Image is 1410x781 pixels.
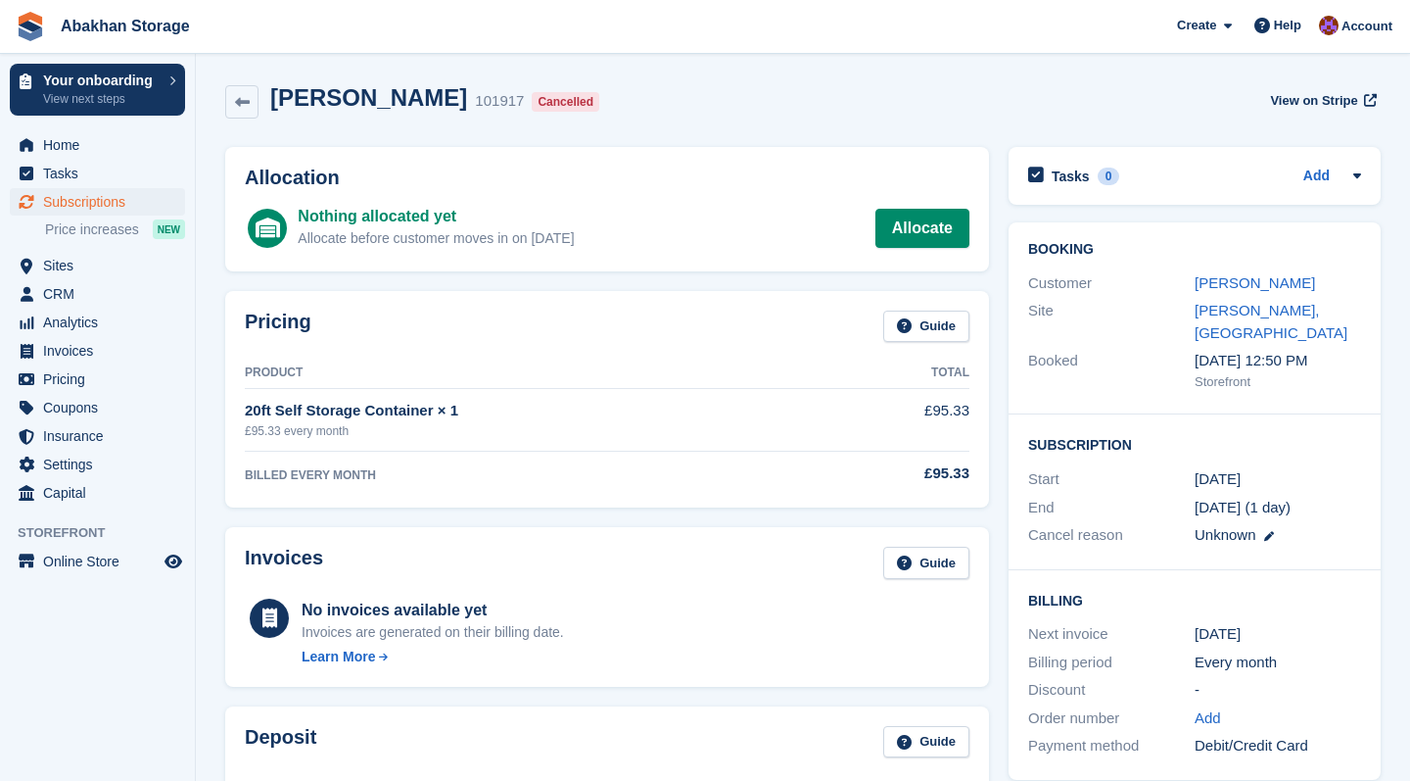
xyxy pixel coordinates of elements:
div: Allocate before customer moves in on [DATE] [298,228,574,249]
h2: Pricing [245,311,311,343]
a: menu [10,394,185,421]
a: Price increases NEW [45,219,185,240]
div: Learn More [302,647,375,667]
a: menu [10,160,185,187]
h2: Billing [1028,590,1361,610]
h2: Subscription [1028,434,1361,454]
a: menu [10,548,185,575]
h2: Tasks [1052,168,1090,185]
div: Customer [1028,272,1195,295]
span: Account [1341,17,1392,36]
a: [PERSON_NAME] [1195,274,1315,291]
span: CRM [43,280,161,308]
h2: [PERSON_NAME] [270,84,467,111]
div: Cancel reason [1028,524,1195,547]
h2: Allocation [245,167,969,189]
a: Guide [883,311,969,343]
div: £95.33 [843,463,969,485]
span: Sites [43,252,161,279]
th: Total [843,358,969,389]
h2: Invoices [245,547,323,579]
div: [DATE] [1195,623,1361,646]
div: £95.33 every month [245,422,843,440]
div: 101917 [475,90,524,113]
a: Add [1303,166,1330,188]
span: Coupons [43,394,161,421]
div: Storefront [1195,372,1361,392]
div: Billing period [1028,652,1195,674]
span: Home [43,131,161,159]
h2: Booking [1028,242,1361,258]
div: Payment method [1028,735,1195,757]
div: No invoices available yet [302,599,564,622]
a: Add [1195,708,1221,730]
a: Your onboarding View next steps [10,64,185,116]
a: menu [10,309,185,336]
a: Allocate [875,209,969,248]
span: Online Store [43,548,161,575]
time: 2025-08-29 00:00:00 UTC [1195,468,1241,491]
a: Learn More [302,647,564,667]
div: Order number [1028,708,1195,730]
span: Capital [43,479,161,507]
a: Guide [883,726,969,758]
th: Product [245,358,843,389]
img: stora-icon-8386f47178a22dfd0bd8f6a31ec36ba5ce8667c1dd55bd0f319d3a0aa187defe.svg [16,12,45,41]
span: Create [1177,16,1216,35]
img: William Abakhan [1319,16,1339,35]
div: 20ft Self Storage Container × 1 [245,400,843,422]
a: menu [10,366,185,393]
span: Settings [43,451,161,478]
div: Invoices are generated on their billing date. [302,622,564,643]
a: menu [10,280,185,308]
div: [DATE] 12:50 PM [1195,350,1361,372]
a: [PERSON_NAME], [GEOGRAPHIC_DATA] [1195,302,1347,341]
a: Guide [883,547,969,579]
a: Preview store [162,550,185,573]
a: Abakhan Storage [53,10,198,42]
p: View next steps [43,90,160,108]
div: Booked [1028,350,1195,391]
div: Cancelled [532,92,599,112]
div: Every month [1195,652,1361,674]
h2: Deposit [245,726,316,758]
a: menu [10,422,185,450]
span: View on Stripe [1270,91,1357,111]
a: menu [10,252,185,279]
a: menu [10,451,185,478]
span: Tasks [43,160,161,187]
div: Debit/Credit Card [1195,735,1361,757]
span: Price increases [45,220,139,239]
a: View on Stripe [1262,84,1381,117]
div: Site [1028,300,1195,344]
span: Insurance [43,422,161,450]
a: menu [10,131,185,159]
span: Storefront [18,523,195,543]
span: Invoices [43,337,161,365]
span: Subscriptions [43,188,161,216]
div: - [1195,679,1361,702]
span: [DATE] (1 day) [1195,499,1291,515]
a: menu [10,337,185,365]
span: Help [1274,16,1301,35]
div: Next invoice [1028,623,1195,646]
td: £95.33 [843,389,969,451]
span: Pricing [43,366,161,393]
div: Discount [1028,679,1195,702]
span: Analytics [43,309,161,336]
div: 0 [1098,168,1120,185]
div: End [1028,497,1195,519]
a: menu [10,479,185,507]
span: Unknown [1195,526,1256,543]
p: Your onboarding [43,73,160,87]
div: Start [1028,468,1195,491]
div: NEW [153,220,185,239]
div: BILLED EVERY MONTH [245,466,843,484]
a: menu [10,188,185,216]
div: Nothing allocated yet [298,205,574,228]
